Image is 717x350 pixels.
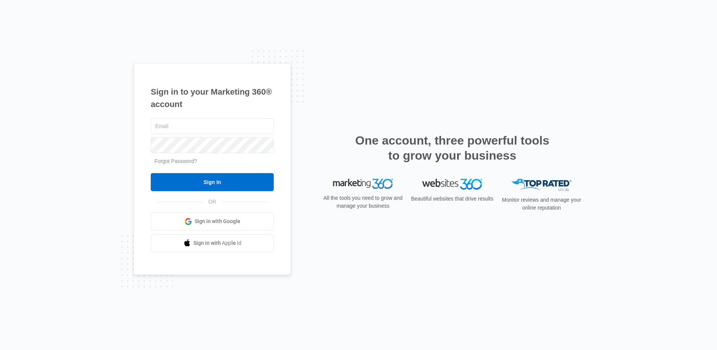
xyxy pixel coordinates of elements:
[422,179,482,190] img: Websites 360
[151,213,274,231] a: Sign in with Google
[154,158,197,164] a: Forgot Password?
[410,195,494,203] p: Beautiful websites that drive results
[151,234,274,252] a: Sign in with Apple Id
[151,173,274,191] input: Sign In
[151,86,274,110] h1: Sign in to your Marketing 360® account
[151,118,274,134] input: Email
[333,179,393,189] img: Marketing 360
[511,179,571,191] img: Top Rated Local
[203,198,222,206] span: OR
[193,239,241,247] span: Sign in with Apple Id
[353,133,552,163] h2: One account, three powerful tools to grow your business
[499,196,583,212] p: Monitor reviews and manage your online reputation
[195,217,240,225] span: Sign in with Google
[321,194,405,210] p: All the tools you need to grow and manage your business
